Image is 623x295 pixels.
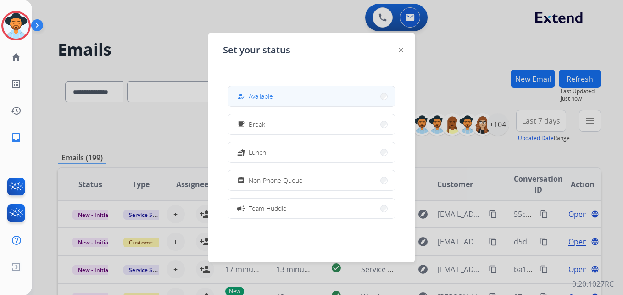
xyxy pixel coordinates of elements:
[249,204,287,213] span: Team Huddle
[228,114,395,134] button: Break
[228,86,395,106] button: Available
[249,119,265,129] span: Break
[223,44,290,57] span: Set your status
[249,147,266,157] span: Lunch
[237,148,245,156] mat-icon: fastfood
[3,13,29,39] img: avatar
[228,199,395,218] button: Team Huddle
[236,204,245,213] mat-icon: campaign
[237,176,245,184] mat-icon: assignment
[228,170,395,190] button: Non-Phone Queue
[11,79,22,90] mat-icon: list_alt
[11,52,22,63] mat-icon: home
[237,92,245,100] mat-icon: how_to_reg
[228,142,395,162] button: Lunch
[572,278,614,289] p: 0.20.1027RC
[11,132,22,143] mat-icon: inbox
[237,120,245,128] mat-icon: free_breakfast
[11,105,22,116] mat-icon: history
[249,91,273,101] span: Available
[249,176,303,185] span: Non-Phone Queue
[399,48,403,52] img: close-button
